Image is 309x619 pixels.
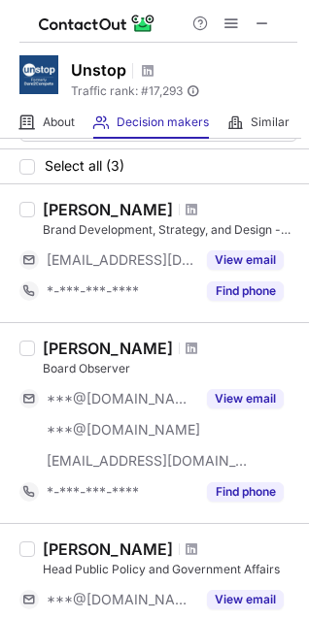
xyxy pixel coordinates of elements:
[47,390,195,407] span: ***@[DOMAIN_NAME]
[47,421,200,439] span: ***@[DOMAIN_NAME]
[39,12,155,35] img: ContactOut v5.3.10
[207,250,284,270] button: Reveal Button
[207,482,284,502] button: Reveal Button
[117,114,209,130] span: Decision makers
[47,452,249,470] span: [EMAIL_ADDRESS][DOMAIN_NAME]
[43,561,297,578] div: Head Public Policy and Government Affairs
[43,200,173,219] div: [PERSON_NAME]
[43,360,297,377] div: Board Observer
[43,221,297,239] div: Brand Development, Strategy, and Design - Mentor
[207,281,284,301] button: Reveal Button
[251,114,290,130] span: Similar
[71,58,126,81] h1: Unstop
[19,55,58,94] img: 942c37397e0690da5ef6331b6acc2d25
[47,251,195,269] span: [EMAIL_ADDRESS][DOMAIN_NAME]
[45,158,124,174] span: Select all (3)
[207,389,284,408] button: Reveal Button
[43,539,173,559] div: [PERSON_NAME]
[71,84,183,98] span: Traffic rank: # 17,293
[207,590,284,609] button: Reveal Button
[47,591,195,608] span: ***@[DOMAIN_NAME]
[43,114,75,130] span: About
[43,339,173,358] div: [PERSON_NAME]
